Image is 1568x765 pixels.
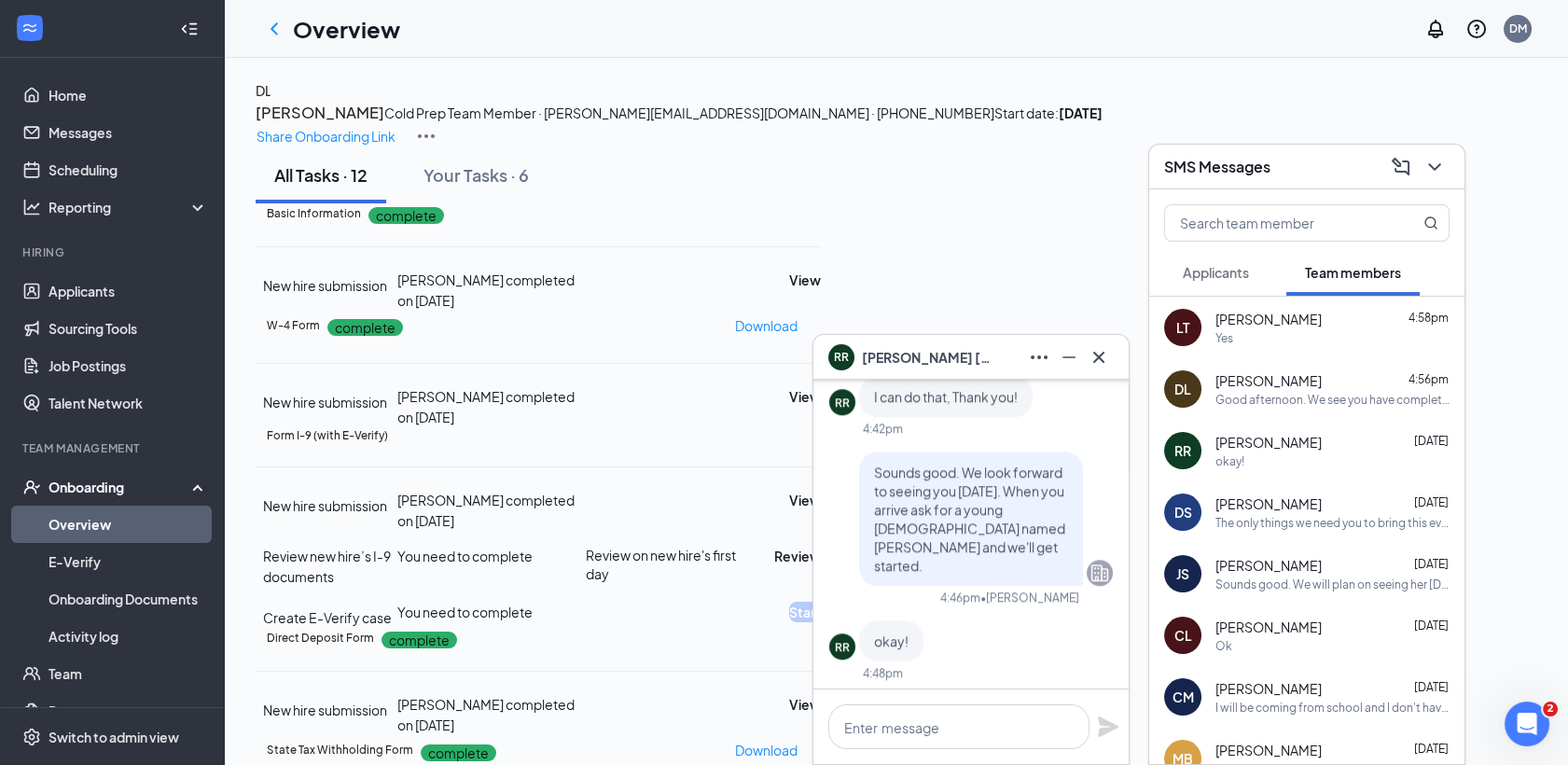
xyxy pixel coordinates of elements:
span: [PERSON_NAME] [1215,494,1322,513]
span: You need to complete [397,604,533,620]
button: ComposeMessage [1386,152,1416,182]
span: [PERSON_NAME] [1215,433,1322,452]
span: okay! [874,633,909,649]
a: Sourcing Tools [49,310,208,347]
button: View [789,490,821,510]
span: Create E-Verify case [263,609,392,626]
svg: Plane [1097,716,1119,738]
span: [DATE] [1414,619,1449,633]
svg: Collapse [180,20,199,38]
span: Applicants [1183,264,1249,281]
div: Ok [1215,638,1232,654]
span: [PERSON_NAME] [1215,679,1322,698]
h5: Direct Deposit Form [267,630,374,647]
span: New hire submission [263,277,387,294]
button: [PERSON_NAME] [256,101,384,125]
svg: Analysis [22,198,41,216]
div: RR [1174,441,1191,460]
div: RR [835,639,850,655]
a: Job Postings [49,347,208,384]
button: Download [734,311,798,341]
a: Talent Network [49,384,208,422]
a: Onboarding Documents [49,580,208,618]
span: 2 [1543,702,1558,716]
div: DS [1174,503,1192,522]
button: Minimize [1054,342,1084,372]
span: • [PERSON_NAME] [980,590,1079,605]
h5: Form I-9 (with E-Verify) [267,427,388,444]
div: DM [1509,21,1527,36]
span: [PERSON_NAME] [1215,310,1322,328]
span: You need to complete [397,548,533,564]
button: View [789,270,821,290]
h5: State Tax Withholding Form [267,742,413,758]
span: [PERSON_NAME] completed on [DATE] [397,696,575,733]
a: Documents [49,692,208,730]
input: Search team member [1165,205,1386,241]
p: Share Onboarding Link [257,126,395,146]
a: Home [49,76,208,114]
button: Download [734,735,798,765]
a: Applicants [49,272,208,310]
svg: ChevronDown [1423,156,1446,178]
div: Sounds good. We will plan on seeing her [DATE] at 2:30pm [1215,577,1450,592]
p: Download [735,740,798,760]
div: DL [1174,380,1191,398]
button: DL [256,80,271,101]
div: I will be coming from school and I don't have my birth certificate or social security card am I a... [1215,700,1450,716]
a: Messages [49,114,208,151]
svg: WorkstreamLogo [21,19,39,37]
span: [PERSON_NAME] completed on [DATE] [397,492,575,529]
span: [PERSON_NAME] completed on [DATE] [397,271,575,309]
p: complete [368,207,444,224]
div: Your Tasks · 6 [423,163,529,187]
div: JS [1176,564,1189,583]
div: LT [1176,318,1189,337]
span: [PERSON_NAME] [PERSON_NAME] [862,347,992,368]
span: [PERSON_NAME] [1215,618,1322,636]
p: complete [382,632,457,648]
svg: ComposeMessage [1390,156,1412,178]
svg: MagnifyingGlass [1423,216,1438,230]
span: New hire submission [263,394,387,410]
div: CL [1174,626,1192,645]
div: Team Management [22,440,204,456]
svg: Company [1089,562,1111,584]
p: complete [327,319,403,336]
svg: Settings [22,728,41,746]
button: Start [789,602,821,622]
span: New hire submission [263,497,387,514]
p: complete [421,744,496,761]
div: Switch to admin view [49,728,179,746]
div: Yes [1215,330,1233,346]
div: The only things we need you to bring this evening are two forms of ID. Your license, and then eit... [1215,515,1450,531]
span: Review on new hire's first day [585,546,750,583]
div: okay! [1215,453,1244,469]
svg: Minimize [1058,346,1080,369]
div: 4:42pm [863,421,903,437]
div: 4:48pm [863,665,903,681]
div: 4:46pm [940,590,980,605]
span: [PERSON_NAME] [1215,371,1322,390]
span: Review new hire’s I-9 documents [263,548,391,585]
span: [DATE] [1414,742,1449,756]
span: Sounds good. We look forward to seeing you [DATE]. When you arrive ask for a young [DEMOGRAPHIC_D... [874,464,1065,574]
button: Cross [1084,342,1114,372]
svg: Notifications [1424,18,1447,40]
svg: Ellipses [1028,346,1050,369]
button: Share Onboarding Link [256,125,396,147]
span: I can do that, Thank you! [874,388,1018,405]
span: [PERSON_NAME] [1215,556,1322,575]
svg: ChevronLeft [263,18,285,40]
span: [PERSON_NAME] [1215,741,1322,759]
div: RR [835,395,850,410]
div: Good afternoon. We see you have completed your onboarding paperwork. Are you available to come in... [1215,392,1450,408]
svg: QuestionInfo [1465,18,1488,40]
div: CM [1173,688,1194,706]
span: Cold Prep Team Member · [PERSON_NAME] [384,104,650,121]
span: [DATE] [1414,495,1449,509]
span: [DATE] [1414,557,1449,571]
